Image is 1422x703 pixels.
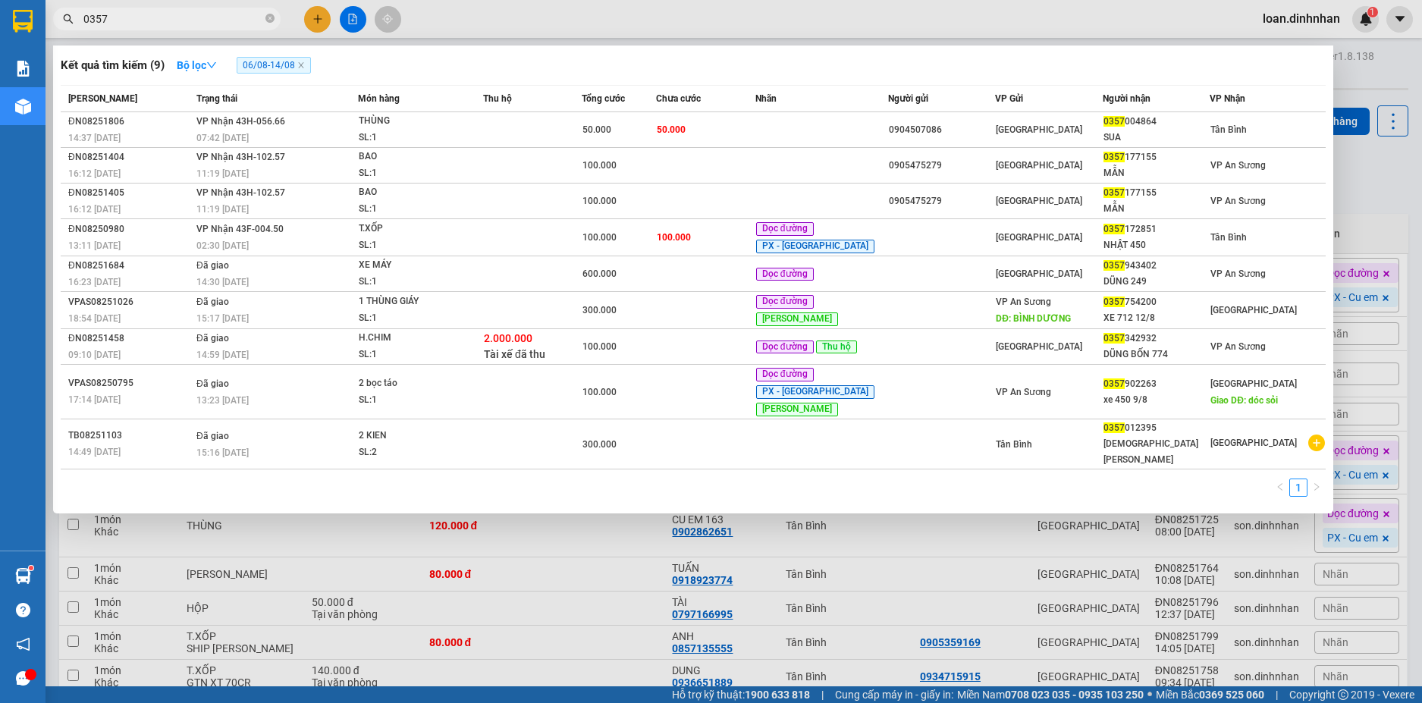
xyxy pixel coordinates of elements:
span: 0357 [1103,187,1125,198]
div: 2 bọc táo [359,375,472,392]
span: Đã giao [196,431,229,441]
span: search [63,14,74,24]
div: SL: 1 [359,347,472,363]
div: ĐN08251458 [68,331,192,347]
div: TB08251103 [68,428,192,444]
div: DŨNG BỐN 774 [1103,347,1209,362]
span: 18:54 [DATE] [68,313,121,324]
span: plus-circle [1308,435,1325,451]
div: 902263 [1103,376,1209,392]
span: Thu hộ [816,341,857,354]
img: warehouse-icon [15,99,31,115]
div: DŨNG 249 [1103,274,1209,290]
span: Đã giao [196,378,229,389]
span: 0357 [1103,297,1125,307]
span: Tân Bình [1210,124,1247,135]
div: SL: 1 [359,165,472,182]
span: 14:37 [DATE] [68,133,121,143]
span: VP Nhận 43H-102.57 [196,187,285,198]
span: 0357 [1103,422,1125,433]
span: 600.000 [582,268,617,279]
span: Người nhận [1103,93,1150,104]
span: 11:19 [DATE] [196,204,249,215]
li: Next Page [1307,479,1326,497]
span: 0357 [1103,152,1125,162]
span: 16:23 [DATE] [68,277,121,287]
span: message [16,671,30,686]
span: 11:19 [DATE] [196,168,249,179]
span: VP Nhận 43H-102.57 [196,152,285,162]
span: PX - [GEOGRAPHIC_DATA] [756,385,874,399]
span: Tổng cước [582,93,625,104]
div: 0905475279 [889,158,994,174]
div: 004864 [1103,114,1209,130]
span: 15:17 [DATE] [196,313,249,324]
a: 1 [1290,479,1307,496]
div: SL: 2 [359,444,472,461]
div: XE MÁY [359,257,472,274]
span: 100.000 [657,232,691,243]
span: question-circle [16,603,30,617]
span: 0357 [1103,260,1125,271]
div: 177155 [1103,149,1209,165]
span: VP An Sương [1210,160,1266,171]
div: H.CHIM [359,330,472,347]
span: 07:42 [DATE] [196,133,249,143]
span: [GEOGRAPHIC_DATA] [1210,378,1297,389]
span: close-circle [265,14,275,23]
span: VP An Sương [996,297,1051,307]
span: 15:16 [DATE] [196,447,249,458]
span: Dọc đường [756,222,814,236]
span: Tân Bình [996,439,1032,450]
div: SUA [1103,130,1209,146]
div: SL: 1 [359,201,472,218]
div: BAO [359,184,472,201]
span: [GEOGRAPHIC_DATA] [1210,305,1297,315]
div: 172851 [1103,221,1209,237]
li: Previous Page [1271,479,1289,497]
span: Tân Bình [1210,232,1247,243]
span: VP Nhận 43F-004.50 [196,224,284,234]
div: SL: 1 [359,237,472,254]
div: NHẬT 450 [1103,237,1209,253]
sup: 1 [29,566,33,570]
span: 2.000.000 [484,332,532,344]
div: ĐN08251684 [68,258,192,274]
span: notification [16,637,30,651]
span: 09:10 [DATE] [68,350,121,360]
span: 14:59 [DATE] [196,350,249,360]
div: ĐN08250980 [68,221,192,237]
span: 50.000 [657,124,686,135]
div: ĐN08251404 [68,149,192,165]
span: [PERSON_NAME] [68,93,137,104]
span: [PERSON_NAME] [756,312,838,326]
span: Món hàng [358,93,400,104]
span: [GEOGRAPHIC_DATA] [996,160,1082,171]
div: T.XỐP [359,221,472,237]
span: 100.000 [582,232,617,243]
div: SL: 1 [359,392,472,409]
div: ĐN08251806 [68,114,192,130]
div: SL: 1 [359,310,472,327]
span: VP An Sương [1210,341,1266,352]
div: XE 712 12/8 [1103,310,1209,326]
div: xe 450 9/8 [1103,392,1209,408]
div: VPAS08250795 [68,375,192,391]
span: 100.000 [582,160,617,171]
span: close-circle [265,12,275,27]
span: [GEOGRAPHIC_DATA] [1210,438,1297,448]
img: solution-icon [15,61,31,77]
span: [GEOGRAPHIC_DATA] [996,196,1082,206]
span: 100.000 [582,387,617,397]
span: Dọc đường [756,368,814,381]
span: 14:30 [DATE] [196,277,249,287]
span: 50.000 [582,124,611,135]
span: [GEOGRAPHIC_DATA] [996,232,1082,243]
span: 300.000 [582,305,617,315]
div: SL: 1 [359,130,472,146]
img: warehouse-icon [15,568,31,584]
span: Người gửi [888,93,928,104]
span: Thu hộ [483,93,512,104]
span: close [297,61,305,69]
div: SL: 1 [359,274,472,290]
